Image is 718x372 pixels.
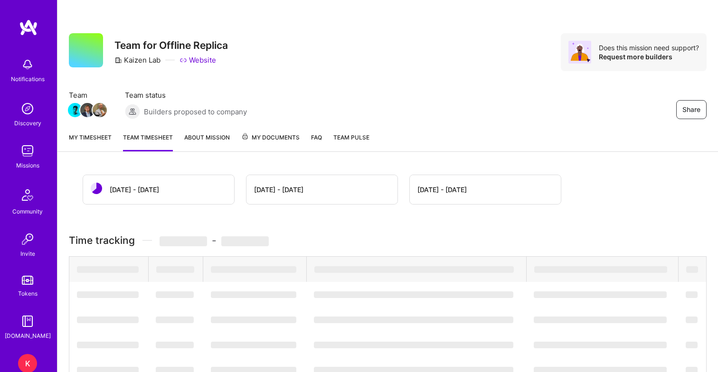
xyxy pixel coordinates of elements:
[77,342,139,348] span: ‌
[69,90,106,100] span: Team
[123,132,173,151] a: Team timesheet
[534,291,667,298] span: ‌
[114,56,122,64] i: icon CompanyGray
[11,74,45,84] div: Notifications
[19,19,38,36] img: logo
[144,107,247,117] span: Builders proposed to company
[314,342,513,348] span: ‌
[14,118,41,128] div: Discovery
[16,184,39,206] img: Community
[22,276,33,285] img: tokens
[94,102,106,118] a: Team Member Avatar
[18,99,37,118] img: discovery
[125,104,140,119] img: Builders proposed to company
[110,185,159,195] div: [DATE] - [DATE]
[18,312,37,331] img: guide book
[69,234,707,246] h3: Time tracking
[20,249,35,259] div: Invite
[686,342,698,348] span: ‌
[125,90,247,100] span: Team status
[160,236,207,246] span: ‌
[68,103,82,117] img: Team Member Avatar
[18,230,37,249] img: Invite
[211,291,296,298] span: ‌
[77,316,139,323] span: ‌
[311,132,322,151] a: FAQ
[156,266,194,273] span: ‌
[114,39,228,51] h3: Team for Offline Replica
[314,291,513,298] span: ‌
[114,55,161,65] div: Kaizen Lab
[241,132,300,151] a: My Documents
[599,43,699,52] div: Does this mission need support?
[16,160,39,170] div: Missions
[221,236,269,246] span: ‌
[211,266,296,273] span: ‌
[534,342,667,348] span: ‌
[5,331,51,341] div: [DOMAIN_NAME]
[179,55,216,65] a: Website
[156,316,194,323] span: ‌
[18,55,37,74] img: bell
[241,132,300,143] span: My Documents
[534,316,667,323] span: ‌
[184,132,230,151] a: About Mission
[160,234,269,246] span: -
[80,103,94,117] img: Team Member Avatar
[211,316,296,323] span: ‌
[69,102,81,118] a: Team Member Avatar
[686,266,698,273] span: ‌
[534,266,667,273] span: ‌
[211,342,296,348] span: ‌
[77,291,139,298] span: ‌
[686,291,698,298] span: ‌
[12,206,43,216] div: Community
[682,105,700,114] span: Share
[18,141,37,160] img: teamwork
[599,52,699,61] div: Request more builders
[69,132,112,151] a: My timesheet
[93,103,107,117] img: Team Member Avatar
[81,102,94,118] a: Team Member Avatar
[568,41,591,64] img: Avatar
[91,183,102,194] img: status icon
[156,291,194,298] span: ‌
[417,185,467,195] div: [DATE] - [DATE]
[18,288,38,298] div: Tokens
[676,100,707,119] button: Share
[333,134,369,141] span: Team Pulse
[254,185,303,195] div: [DATE] - [DATE]
[77,266,139,273] span: ‌
[333,132,369,151] a: Team Pulse
[686,316,698,323] span: ‌
[156,342,194,348] span: ‌
[314,316,513,323] span: ‌
[314,266,514,273] span: ‌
